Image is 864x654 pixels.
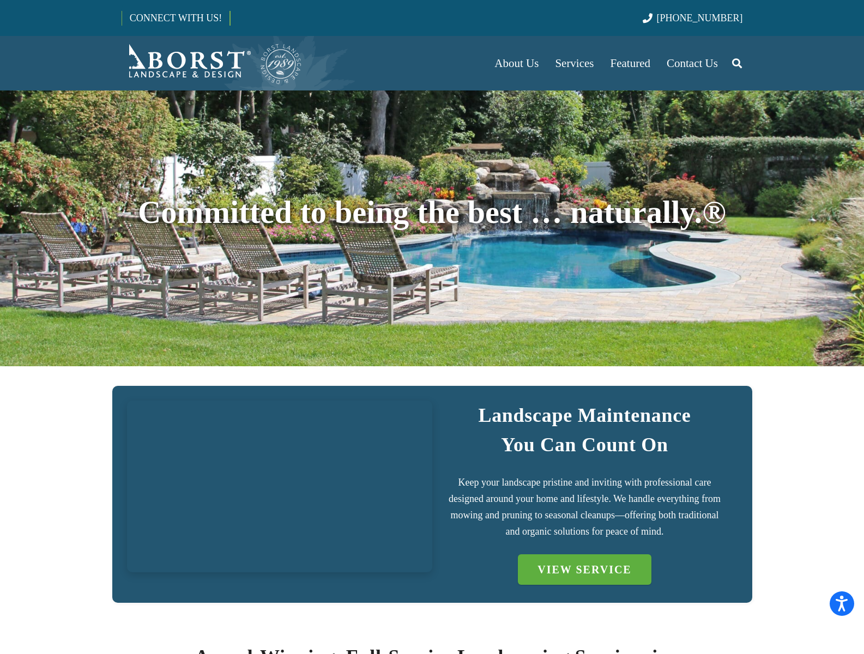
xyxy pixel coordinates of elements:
[518,554,651,585] a: VIEW SERVICE
[138,195,726,230] span: Committed to being the best … naturally.®
[555,57,594,70] span: Services
[611,57,650,70] span: Featured
[602,36,658,90] a: Featured
[667,57,718,70] span: Contact Us
[127,401,432,572] a: IMG_7723 (1)
[486,36,547,90] a: About Us
[657,13,743,23] span: [PHONE_NUMBER]
[658,36,726,90] a: Contact Us
[122,5,229,31] a: CONNECT WITH US!
[643,13,742,23] a: [PHONE_NUMBER]
[478,404,691,426] strong: Landscape Maintenance
[122,41,303,85] a: Borst-Logo
[449,477,721,537] span: Keep your landscape pristine and inviting with professional care designed around your home and li...
[494,57,539,70] span: About Us
[501,434,668,456] strong: You Can Count On
[726,50,748,77] a: Search
[547,36,602,90] a: Services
